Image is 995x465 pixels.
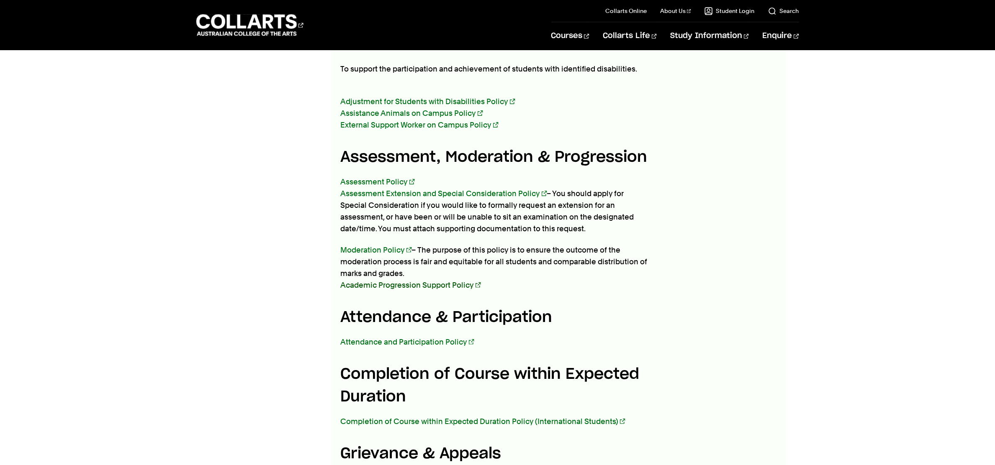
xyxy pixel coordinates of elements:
h4: Completion of Course within Expected Duration [341,363,651,408]
a: Attendance and Participation Policy [341,337,474,346]
a: External Support Worker on Campus Policy [341,120,499,129]
p: To support the participation and achievement of students with identified disabilities. [341,63,651,75]
a: Moderation Policy [341,245,412,254]
p: – The purpose of this policy is to ensure the outcome of the moderation process is fair and equit... [341,244,651,291]
a: About Us [660,7,691,15]
a: Adjustment for Students with Disabilities Policy [341,97,515,106]
h4: Attendance & Participation [341,306,651,329]
a: Collarts Life [603,22,657,50]
a: Assistance Animals on Campus Policy [341,109,483,118]
h4: Assessment, Moderation & Progression [341,146,651,169]
a: Assessment Policy [341,177,415,186]
a: Academic Progression Support Policy [341,281,481,289]
a: Enquire [762,22,799,50]
a: Student Login [704,7,755,15]
a: Search [768,7,799,15]
a: Collarts Online [605,7,647,15]
div: Go to homepage [196,13,303,37]
a: Courses [551,22,589,50]
a: Study Information [670,22,749,50]
a: Assessment Extension and Special Consideration Policy [341,189,547,198]
h4: Grievance & Appeals [341,442,651,465]
a: Completion of Course within Expected Duration Policy (International Students) [341,417,625,426]
p: – You should apply for Special Consideration if you would like to formally request an extension f... [341,176,651,235]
